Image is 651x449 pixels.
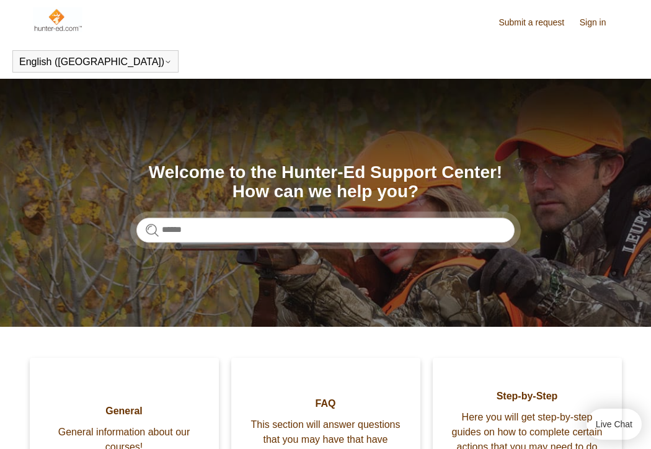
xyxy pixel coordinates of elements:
span: Step-by-Step [451,389,603,404]
img: Hunter-Ed Help Center home page [33,7,83,32]
a: Sign in [580,16,619,29]
button: Live Chat [587,409,642,440]
input: Search [136,218,515,242]
span: General [48,404,200,419]
a: Submit a request [498,16,577,29]
span: FAQ [250,396,402,411]
h1: Welcome to the Hunter-Ed Support Center! How can we help you? [136,163,515,202]
button: English ([GEOGRAPHIC_DATA]) [19,56,172,68]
